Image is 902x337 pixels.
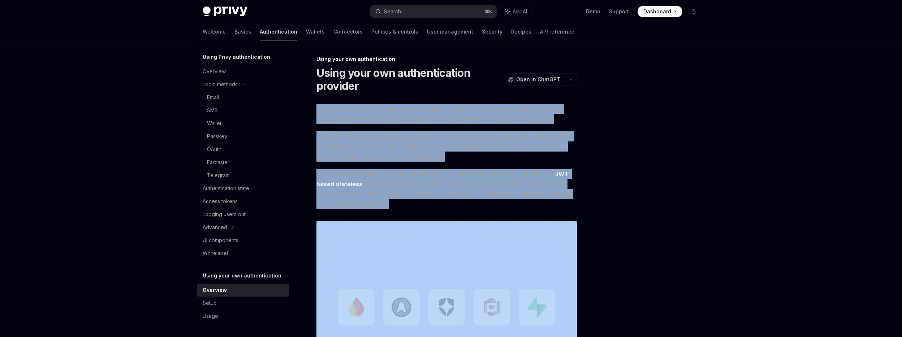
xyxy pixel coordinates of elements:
[203,312,218,320] div: Usage
[485,9,492,14] span: ⌘ K
[197,169,289,182] a: Telegram
[503,73,565,86] button: Open in ChatGPT
[197,208,289,221] a: Logging users out
[511,23,531,40] a: Recipes
[203,299,217,307] div: Setup
[260,23,297,40] a: Authentication
[609,8,629,15] a: Support
[197,130,289,143] a: Passkey
[203,210,246,219] div: Logging users out
[316,56,577,63] div: Using your own authentication
[207,132,227,141] div: Passkey
[197,104,289,117] a: SMS
[203,53,270,61] h5: Using Privy authentication
[203,67,226,76] div: Overview
[207,93,219,102] div: Email
[316,169,577,209] span: Privy’s authentication is fully compatible with any authentication provider that supports , authe...
[500,5,532,18] button: Ask AI
[643,8,671,15] span: Dashboard
[586,8,600,15] a: Demo
[316,66,500,92] h1: Using your own authentication provider
[688,6,700,17] button: Toggle dark mode
[540,23,574,40] a: API reference
[384,7,404,16] div: Search...
[197,310,289,323] a: Usage
[482,23,502,40] a: Security
[203,80,238,89] div: Login methods
[203,249,228,258] div: Whitelabel
[371,23,418,40] a: Policies & controls
[197,117,289,130] a: Wallet
[207,106,218,115] div: SMS
[197,143,289,156] a: OAuth
[207,119,221,128] div: Wallet
[370,5,497,18] button: Search...⌘K
[203,197,238,206] div: Access tokens
[203,236,238,245] div: UI components
[197,195,289,208] a: Access tokens
[336,180,362,188] a: stateless
[333,23,363,40] a: Connectors
[306,23,325,40] a: Wallets
[197,247,289,260] a: Whitelabel
[316,131,577,162] span: Using JWT-based authentication integration, you can use your existing authentication system with ...
[207,171,230,180] div: Telegram
[197,91,289,104] a: Email
[197,182,289,195] a: Authentication state
[203,286,227,294] div: Overview
[203,223,227,232] div: Advanced
[513,8,527,15] span: Ask AI
[203,271,281,280] h5: Using your own authentication
[427,23,473,40] a: User management
[316,104,577,124] span: Privy supports all JWT-based authentication providers. This includes any OIDC compliant authentic...
[516,76,560,83] span: Open in ChatGPT
[197,297,289,310] a: Setup
[203,23,226,40] a: Welcome
[234,23,251,40] a: Basics
[197,156,289,169] a: Farcaster
[207,145,221,154] div: OAuth
[197,65,289,78] a: Overview
[197,284,289,297] a: Overview
[203,184,249,193] div: Authentication state
[203,6,247,17] img: dark logo
[197,234,289,247] a: UI components
[638,6,682,17] a: Dashboard
[207,158,229,167] div: Farcaster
